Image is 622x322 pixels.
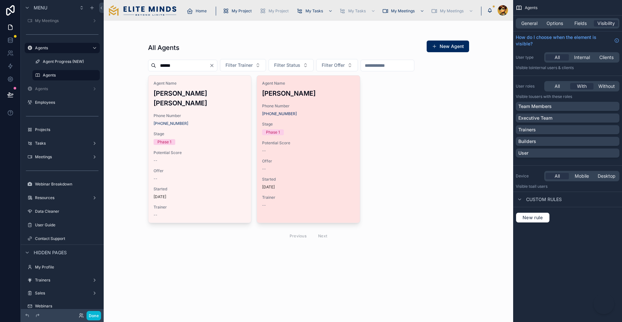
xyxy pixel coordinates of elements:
[262,148,266,153] span: --
[518,103,552,110] p: Team Members
[35,291,89,296] label: Sales
[547,20,563,27] span: Options
[593,293,614,314] iframe: Botpress
[232,8,252,14] span: My Project
[43,59,98,64] label: Agent Progress (NEW)
[516,55,542,60] label: User type
[598,83,615,89] span: Without
[262,185,275,190] p: [DATE]
[262,177,355,182] span: Started
[154,176,157,181] span: --
[154,81,246,86] span: Agent Name
[34,249,67,256] span: Hidden pages
[25,193,100,203] a: Resources
[209,63,217,68] button: Clear
[154,212,157,218] span: --
[35,141,89,146] label: Tasks
[25,97,100,108] a: Employees
[154,205,246,210] span: Trainer
[429,5,477,17] a: My Meetings
[516,212,550,223] button: New rule
[25,84,100,94] a: Agents
[157,139,171,145] div: Phase 1
[221,5,256,17] a: My Project
[294,5,336,17] a: My Tasks
[35,100,98,105] label: Employees
[35,278,89,283] label: Trainers
[269,59,314,71] button: Select Button
[35,127,98,132] label: Projects
[516,94,619,99] p: Visible to
[516,34,619,47] a: How do I choose when the element is visible?
[43,73,96,78] label: Agents
[25,206,100,217] a: Data Cleaner
[391,8,415,14] span: My Meetings
[154,150,246,155] span: Potential Score
[427,41,469,52] button: New Agent
[516,34,612,47] span: How do I choose when the element is visible?
[555,83,560,89] span: All
[35,236,98,241] label: Contact Support
[526,196,562,203] span: Custom rules
[25,288,100,298] a: Sales
[598,173,616,179] span: Desktop
[35,45,87,51] label: Agents
[262,166,266,172] span: --
[532,184,547,189] span: all users
[274,62,300,68] span: Filter Status
[25,125,100,135] a: Projects
[532,65,574,70] span: Internal users & clients
[154,186,246,192] span: Started
[322,62,345,68] span: Filter Offer
[185,5,211,17] a: Home
[555,173,560,179] span: All
[25,43,100,53] a: Agents
[154,168,246,173] span: Offer
[516,173,542,179] label: Device
[577,83,587,89] span: With
[262,103,355,109] span: Phone Number
[525,5,537,10] span: Agents
[35,182,98,187] label: Webinar Breakdown
[262,81,355,86] span: Agent Name
[555,54,560,61] span: All
[25,275,100,285] a: Trainers
[35,222,98,228] label: User Guide
[25,152,100,162] a: Meetings
[181,4,487,17] div: scrollable content
[25,16,100,26] a: My Meetings
[148,43,179,52] h1: All Agents
[516,65,619,70] p: Visible to
[532,94,572,99] span: Users with these roles
[154,194,166,199] p: [DATE]
[220,59,266,71] button: Select Button
[518,126,536,133] p: Trainers
[35,86,89,91] label: Agents
[225,62,253,68] span: Filter Trainer
[154,121,188,126] a: [PHONE_NUMBER]
[34,5,47,11] span: Menu
[32,56,100,67] a: Agent Progress (NEW)
[32,70,100,80] a: Agents
[35,195,89,200] label: Resources
[337,5,379,17] a: My Tasks
[316,59,358,71] button: Select Button
[597,20,615,27] span: Visibility
[518,150,528,156] p: User
[440,8,464,14] span: My Meetings
[305,8,323,14] span: My Tasks
[262,111,297,116] a: [PHONE_NUMBER]
[599,54,614,61] span: Clients
[262,140,355,146] span: Potential Score
[35,304,98,309] label: Webinars
[154,158,157,163] span: --
[516,84,542,89] label: User roles
[86,311,101,320] button: Done
[196,8,207,14] span: Home
[520,215,546,221] span: New rule
[25,179,100,189] a: Webinar Breakdown
[269,8,289,14] span: My Project
[262,89,355,98] h3: [PERSON_NAME]
[521,20,537,27] span: General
